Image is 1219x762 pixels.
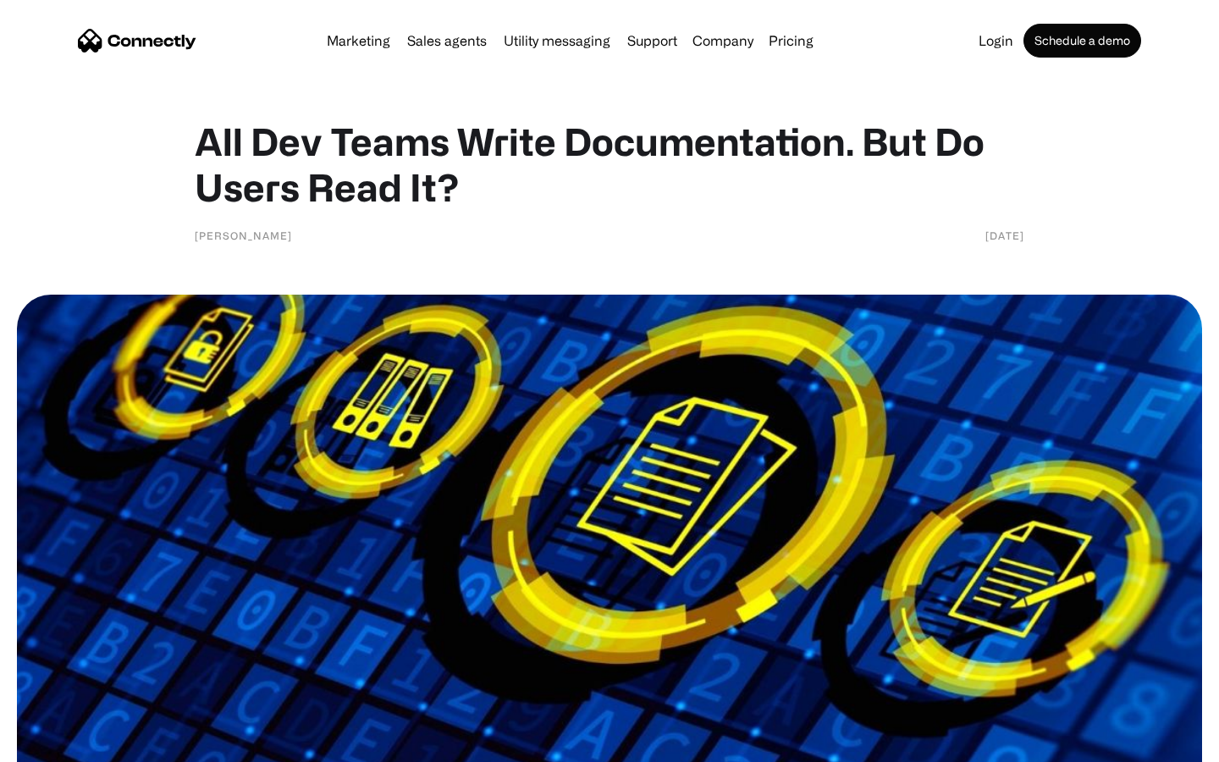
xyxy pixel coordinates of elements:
[400,34,494,47] a: Sales agents
[985,227,1024,244] div: [DATE]
[972,34,1020,47] a: Login
[762,34,820,47] a: Pricing
[195,227,292,244] div: [PERSON_NAME]
[320,34,397,47] a: Marketing
[687,29,758,52] div: Company
[195,119,1024,210] h1: All Dev Teams Write Documentation. But Do Users Read It?
[78,28,196,53] a: home
[692,29,753,52] div: Company
[497,34,617,47] a: Utility messaging
[621,34,684,47] a: Support
[34,732,102,756] ul: Language list
[17,732,102,756] aside: Language selected: English
[1023,24,1141,58] a: Schedule a demo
